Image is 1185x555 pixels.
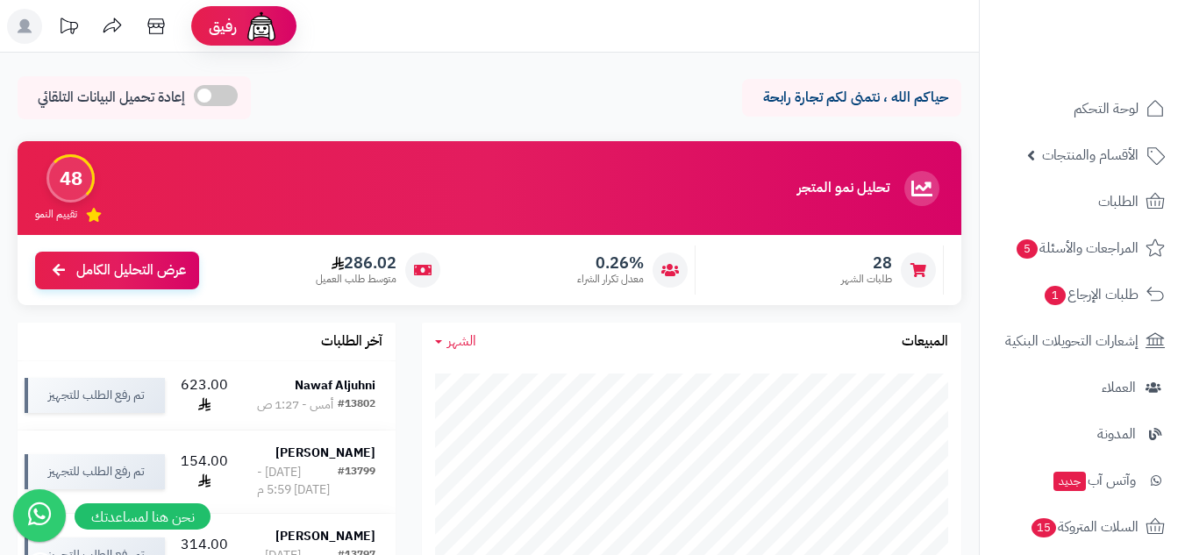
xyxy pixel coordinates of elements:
[25,454,165,489] div: تم رفع الطلب للتجهيز
[172,430,237,513] td: 154.00
[990,181,1174,223] a: الطلبات
[76,260,186,281] span: عرض التحليل الكامل
[321,334,382,350] h3: آخر الطلبات
[1098,189,1139,214] span: الطلبات
[1005,329,1139,353] span: إشعارات التحويلات البنكية
[797,181,889,196] h3: تحليل نمو المتجر
[1042,143,1139,167] span: الأقسام والمنتجات
[435,331,476,352] a: الشهر
[1030,515,1139,539] span: السلات المتروكة
[46,9,90,48] a: تحديثات المنصة
[1053,472,1086,491] span: جديد
[338,464,375,499] div: #13799
[338,396,375,414] div: #13802
[295,376,375,395] strong: Nawaf Aljuhni
[1043,282,1139,307] span: طلبات الإرجاع
[755,88,948,108] p: حياكم الله ، نتمنى لكم تجارة رابحة
[990,459,1174,502] a: وآتس آبجديد
[841,253,892,273] span: 28
[1074,96,1139,121] span: لوحة التحكم
[172,361,237,430] td: 623.00
[25,378,165,413] div: تم رفع الطلب للتجهيز
[1045,286,1066,305] span: 1
[577,253,644,273] span: 0.26%
[1015,236,1139,260] span: المراجعات والأسئلة
[1052,468,1136,493] span: وآتس آب
[990,506,1174,548] a: السلات المتروكة15
[990,320,1174,362] a: إشعارات التحويلات البنكية
[1017,239,1038,259] span: 5
[35,252,199,289] a: عرض التحليل الكامل
[447,331,476,352] span: الشهر
[990,413,1174,455] a: المدونة
[1032,518,1056,537] span: 15
[244,9,279,44] img: ai-face.png
[841,272,892,287] span: طلبات الشهر
[990,227,1174,269] a: المراجعات والأسئلة5
[209,16,237,37] span: رفيق
[257,396,333,414] div: أمس - 1:27 ص
[316,253,396,273] span: 286.02
[902,334,948,350] h3: المبيعات
[990,274,1174,316] a: طلبات الإرجاع1
[577,272,644,287] span: معدل تكرار الشراء
[1102,375,1136,400] span: العملاء
[35,207,77,222] span: تقييم النمو
[316,272,396,287] span: متوسط طلب العميل
[990,366,1174,409] a: العملاء
[275,444,375,462] strong: [PERSON_NAME]
[275,527,375,545] strong: [PERSON_NAME]
[1097,422,1136,446] span: المدونة
[38,88,185,108] span: إعادة تحميل البيانات التلقائي
[990,88,1174,130] a: لوحة التحكم
[257,464,337,499] div: [DATE] - [DATE] 5:59 م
